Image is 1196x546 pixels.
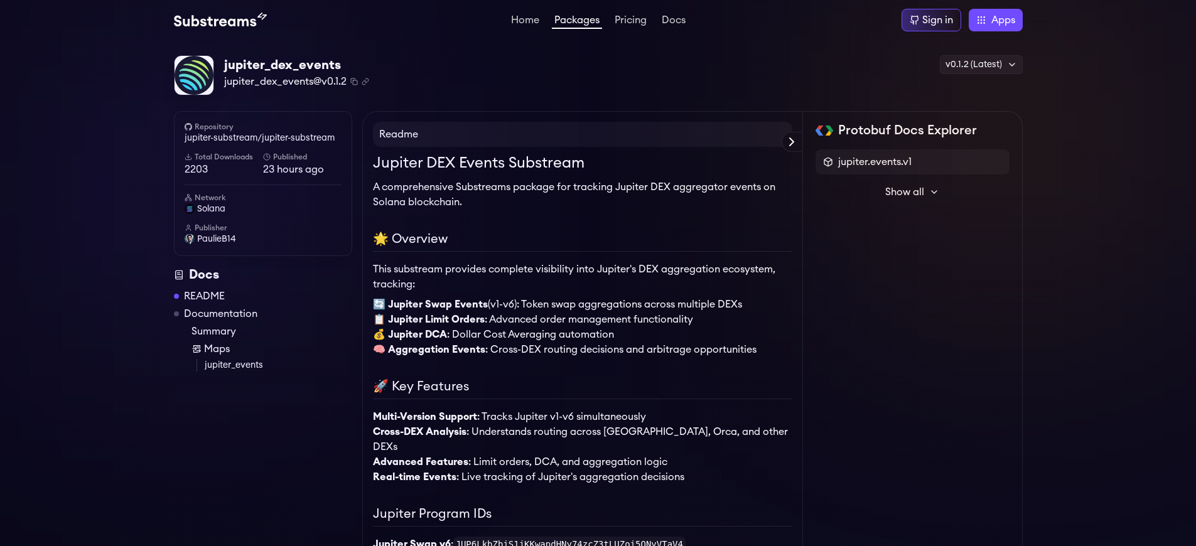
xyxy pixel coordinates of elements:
strong: 💰 Jupiter DCA [373,329,447,340]
h2: 🚀 Key Features [373,377,792,399]
a: jupiter_events [205,359,352,372]
span: 23 hours ago [263,162,342,177]
h6: Total Downloads [185,152,263,162]
strong: Cross-DEX Analysis [373,427,466,437]
h4: Readme [373,122,792,147]
a: Docs [659,15,688,28]
li: : Dollar Cost Averaging automation [373,327,792,342]
h2: Protobuf Docs Explorer [838,122,977,139]
strong: 🧠 Aggregation Events [373,345,485,355]
h6: Network [185,193,342,203]
li: (v1-v6): Token swap aggregations across multiple DEXs [373,297,792,312]
h2: Jupiter Program IDs [373,505,792,527]
li: : Limit orders, DCA, and aggregation logic [373,454,792,469]
span: solana [197,203,225,215]
h1: Jupiter DEX Events Substream [373,152,792,174]
li: : Advanced order management functionality [373,312,792,327]
span: jupiter_dex_events@v0.1.2 [224,74,347,89]
img: github [185,123,192,131]
div: jupiter_dex_events [224,56,369,74]
p: This substream provides complete visibility into Jupiter's DEX aggregation ecosystem, tracking: [373,262,792,292]
button: Show all [816,179,1010,205]
div: Docs [174,266,352,284]
img: Substream's logo [174,13,267,28]
span: Apps [991,13,1015,28]
h6: Publisher [185,223,342,233]
li: : Live tracking of Jupiter's aggregation decisions [373,469,792,484]
li: : Understands routing across [GEOGRAPHIC_DATA], Orca, and other DEXs [373,424,792,454]
div: v0.1.2 (Latest) [940,55,1023,74]
img: Map icon [191,344,202,354]
strong: 📋 Jupiter Limit Orders [373,314,485,324]
strong: Real-time Events [373,472,456,482]
li: : Tracks Jupiter v1-v6 simultaneously [373,409,792,424]
li: : Cross-DEX routing decisions and arbitrage opportunities [373,342,792,357]
h6: Repository [185,122,342,132]
img: solana [185,204,195,214]
a: README [184,289,225,304]
a: Home [509,15,542,28]
a: jupiter-substream/jupiter-substream [185,132,342,144]
button: Copy package name and version [350,78,358,85]
img: Protobuf [816,126,834,136]
span: 2203 [185,162,263,177]
p: A comprehensive Substreams package for tracking Jupiter DEX aggregator events on Solana blockchain. [373,179,792,210]
div: Sign in [922,13,953,28]
strong: Multi-Version Support [373,412,477,422]
a: Maps [191,341,352,356]
strong: Advanced Features [373,457,468,467]
a: Documentation [184,306,257,321]
span: Show all [885,185,924,200]
a: Summary [191,324,352,339]
img: Package Logo [175,56,213,95]
h2: 🌟 Overview [373,230,792,252]
span: PaulieB14 [197,233,236,245]
strong: 🔄 Jupiter Swap Events [373,299,488,309]
img: User Avatar [185,234,195,244]
h6: Published [263,152,342,162]
span: jupiter.events.v1 [838,154,912,169]
a: Packages [552,15,602,29]
a: PaulieB14 [185,233,342,245]
a: Pricing [612,15,649,28]
a: Sign in [902,9,961,31]
button: Copy .spkg link to clipboard [362,78,369,85]
a: solana [185,203,342,215]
